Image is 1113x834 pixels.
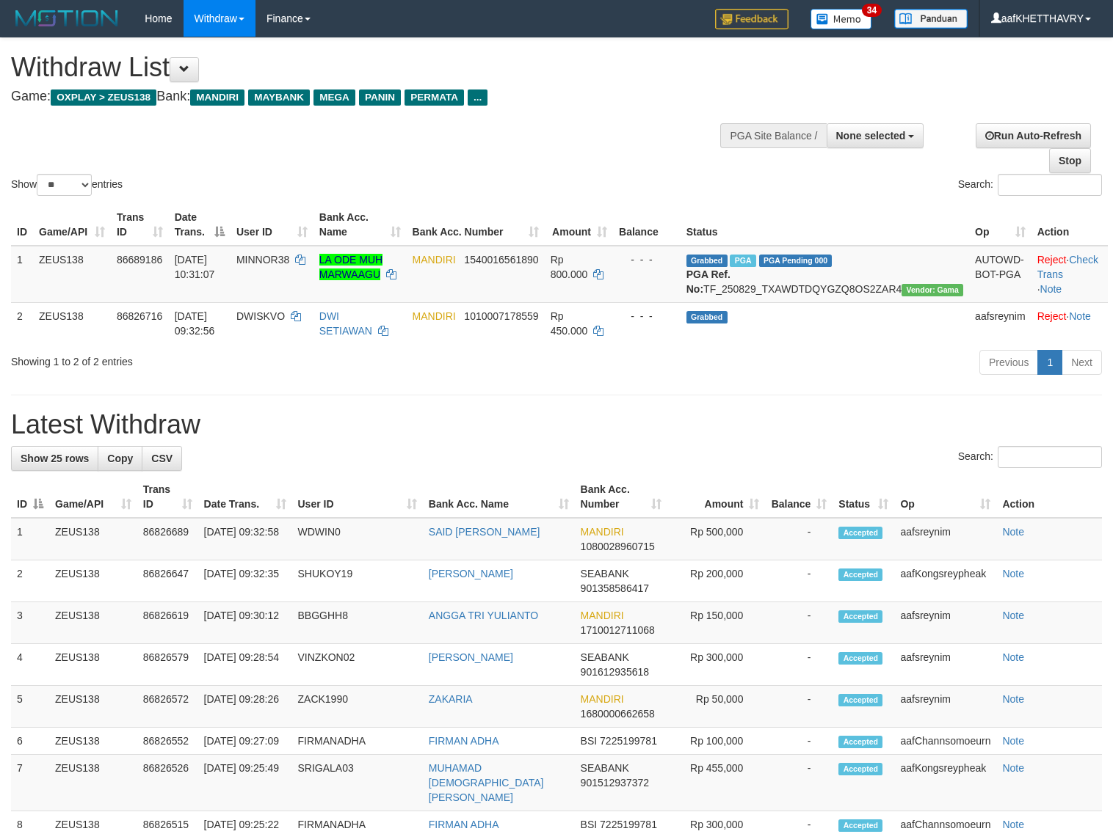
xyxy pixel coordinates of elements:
th: Op: activate to sort column ascending [969,204,1032,246]
span: Show 25 rows [21,453,89,464]
th: Bank Acc. Name: activate to sort column ascending [423,476,575,518]
a: ZAKARIA [429,693,473,705]
span: MANDIRI [581,693,624,705]
span: PERMATA [405,89,464,106]
b: PGA Ref. No: [686,268,730,295]
span: Vendor URL: https://trx31.1velocity.biz [902,284,963,296]
td: aafsreynim [969,302,1032,344]
td: aafChannsomoeurn [894,728,996,755]
td: AUTOWD-BOT-PGA [969,246,1032,303]
a: Note [1002,762,1024,774]
span: Grabbed [686,311,728,323]
span: Accepted [838,652,882,665]
td: aafKongsreypheak [894,560,996,602]
td: 86826572 [137,686,198,728]
td: 86826579 [137,644,198,686]
td: SRIGALA03 [292,755,423,811]
div: Showing 1 to 2 of 2 entries [11,348,453,369]
th: User ID: activate to sort column ascending [292,476,423,518]
span: Accepted [838,610,882,623]
label: Show entries [11,174,123,196]
img: panduan.png [894,9,968,29]
span: MANDIRI [413,310,456,322]
input: Search: [998,446,1102,468]
h1: Withdraw List [11,53,728,82]
a: FIRMAN ADHA [429,819,499,830]
th: Date Trans.: activate to sort column ascending [198,476,292,518]
a: Note [1002,568,1024,579]
h1: Latest Withdraw [11,410,1102,439]
th: Balance: activate to sort column ascending [765,476,833,518]
span: MAYBANK [248,89,310,106]
td: 86826619 [137,602,198,644]
span: Copy 1680000662658 to clipboard [581,708,655,720]
a: Previous [979,350,1038,375]
td: 5 [11,686,49,728]
span: MANDIRI [581,610,624,621]
td: - [765,602,833,644]
td: 7 [11,755,49,811]
a: Note [1040,283,1062,295]
td: [DATE] 09:28:54 [198,644,292,686]
a: 1 [1037,350,1062,375]
span: 34 [862,4,882,17]
img: MOTION_logo.png [11,7,123,29]
td: aafsreynim [894,518,996,560]
td: 2 [11,302,33,344]
span: CSV [151,453,173,464]
th: Trans ID: activate to sort column ascending [137,476,198,518]
td: 86826647 [137,560,198,602]
span: ... [468,89,487,106]
span: Copy 1710012711068 to clipboard [581,624,655,636]
th: Date Trans.: activate to sort column descending [169,204,231,246]
a: Note [1002,651,1024,663]
span: [DATE] 09:32:56 [175,310,215,337]
td: [DATE] 09:28:26 [198,686,292,728]
th: Action [1032,204,1108,246]
a: ANGGA TRI YULIANTO [429,610,538,621]
span: Copy 901358586417 to clipboard [581,582,649,594]
td: [DATE] 09:30:12 [198,602,292,644]
h4: Game: Bank: [11,89,728,104]
a: SAID [PERSON_NAME] [429,526,540,538]
span: MANDIRI [413,254,456,266]
a: Reject [1037,254,1067,266]
td: ZEUS138 [49,755,137,811]
a: Note [1069,310,1091,322]
td: Rp 455,000 [667,755,765,811]
td: ZEUS138 [33,246,111,303]
td: Rp 50,000 [667,686,765,728]
span: Accepted [838,736,882,748]
td: [DATE] 09:32:35 [198,560,292,602]
span: Copy [107,453,133,464]
label: Search: [958,446,1102,468]
span: Rp 450.000 [551,310,588,337]
a: Note [1002,526,1024,538]
td: ZEUS138 [49,644,137,686]
th: Amount: activate to sort column ascending [667,476,765,518]
td: 1 [11,518,49,560]
td: · · [1032,246,1108,303]
td: ZEUS138 [49,686,137,728]
img: Feedback.jpg [715,9,788,29]
span: Copy 1010007178559 to clipboard [464,310,538,322]
div: - - - [619,309,675,323]
span: SEABANK [581,651,629,663]
td: aafsreynim [894,686,996,728]
span: BSI [581,735,598,747]
button: None selected [827,123,924,148]
a: Next [1062,350,1102,375]
span: MANDIRI [581,526,624,538]
th: Balance [613,204,681,246]
a: Note [1002,610,1024,621]
span: BSI [581,819,598,830]
span: Accepted [838,694,882,706]
span: Accepted [838,568,882,581]
td: [DATE] 09:27:09 [198,728,292,755]
span: PGA Pending [759,255,833,267]
a: Note [1002,693,1024,705]
span: PANIN [359,89,401,106]
td: - [765,728,833,755]
span: DWISKVO [236,310,285,322]
span: Marked by aafkaynarin [730,255,755,267]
